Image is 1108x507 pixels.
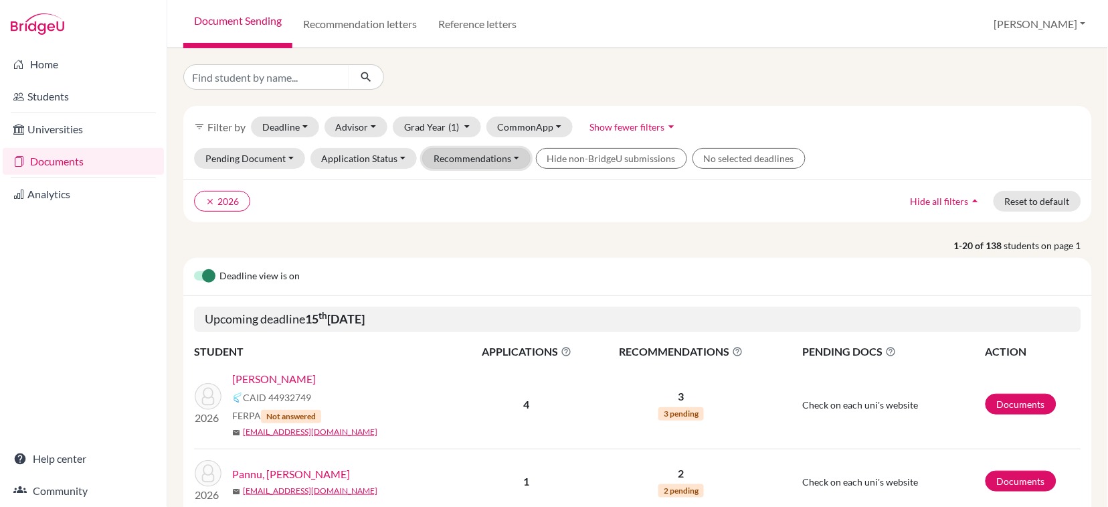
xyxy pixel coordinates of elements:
[205,197,215,206] i: clear
[803,344,984,360] span: PENDING DOCS
[954,238,1004,252] strong: 1-20 of 138
[243,485,377,497] a: [EMAIL_ADDRESS][DOMAIN_NAME]
[261,410,321,423] span: Not answered
[593,388,770,405] p: 3
[422,148,531,169] button: Recommendations
[232,488,240,496] span: mail
[305,311,365,326] b: 15 [DATE]
[195,383,221,410] img: Agrawal, Saanvi
[310,148,418,169] button: Application Status
[536,148,687,169] button: Hide non-BridgeU submissions
[658,484,704,498] span: 2 pending
[195,410,221,426] p: 2026
[803,476,919,488] span: Check on each uni's website
[251,117,319,137] button: Deadline
[232,429,240,437] span: mail
[325,117,388,137] button: Advisor
[524,398,530,411] b: 4
[194,343,462,360] th: STUDENT
[462,344,591,360] span: APPLICATIONS
[207,121,246,133] span: Filter by
[1004,238,1092,252] span: students on page 1
[3,116,164,143] a: Universities
[232,371,316,387] a: [PERSON_NAME]
[219,269,300,285] span: Deadline view is on
[3,445,164,472] a: Help center
[243,426,377,438] a: [EMAIL_ADDRESS][DOMAIN_NAME]
[195,487,221,503] p: 2026
[3,51,164,78] a: Home
[3,478,164,504] a: Community
[986,471,1056,492] a: Documents
[232,392,243,403] img: Common App logo
[994,191,1081,212] button: Reset to default
[988,11,1092,37] button: [PERSON_NAME]
[232,466,350,482] a: Pannu, [PERSON_NAME]
[664,120,678,133] i: arrow_drop_down
[183,64,349,90] input: Find student by name...
[194,307,1081,332] h5: Upcoming deadline
[3,181,164,208] a: Analytics
[692,148,806,169] button: No selected deadlines
[194,121,205,132] i: filter_list
[969,194,982,208] i: arrow_drop_up
[232,409,321,423] span: FERPA
[194,191,250,212] button: clear2026
[524,475,530,488] b: 1
[658,407,704,421] span: 3 pending
[899,191,994,212] button: Hide all filtersarrow_drop_up
[3,148,164,175] a: Documents
[243,390,311,405] span: CAID 44932749
[593,344,770,360] span: RECOMMENDATIONS
[486,117,573,137] button: CommonApp
[393,117,481,137] button: Grad Year(1)
[593,465,770,482] p: 2
[448,121,459,133] span: (1)
[985,343,1081,360] th: ACTION
[911,196,969,207] span: Hide all filters
[11,13,64,35] img: Bridge-U
[589,121,664,133] span: Show fewer filters
[194,148,305,169] button: Pending Document
[3,83,164,110] a: Students
[195,460,221,487] img: Pannu, Iram Kaur
[986,394,1056,415] a: Documents
[803,399,919,411] span: Check on each uni's website
[318,310,327,321] sup: th
[578,117,689,137] button: Show fewer filtersarrow_drop_down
